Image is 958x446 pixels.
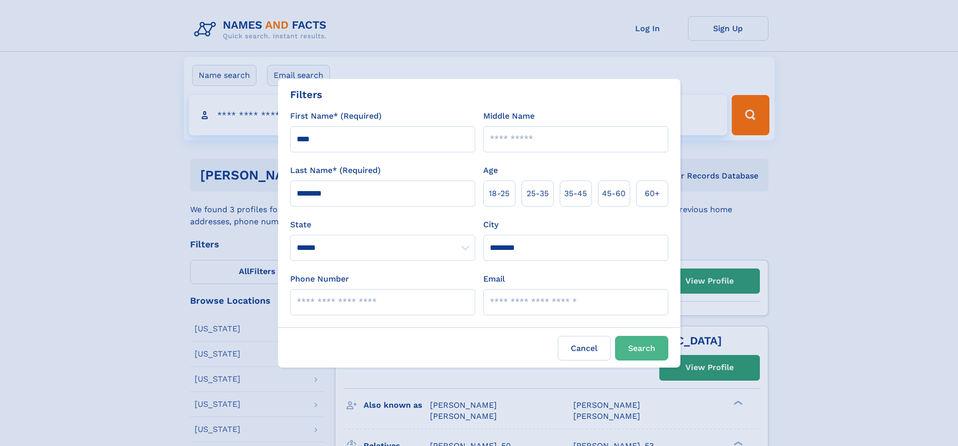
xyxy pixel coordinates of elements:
label: Phone Number [290,273,349,285]
label: First Name* (Required) [290,110,382,122]
label: City [483,219,498,231]
span: 60+ [645,188,660,200]
span: 25‑35 [527,188,549,200]
label: Age [483,164,498,176]
label: Email [483,273,505,285]
span: 35‑45 [564,188,587,200]
label: Cancel [558,336,611,361]
button: Search [615,336,668,361]
label: Middle Name [483,110,535,122]
div: Filters [290,87,322,102]
span: 18‑25 [489,188,509,200]
span: 45‑60 [602,188,626,200]
label: State [290,219,475,231]
label: Last Name* (Required) [290,164,381,176]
